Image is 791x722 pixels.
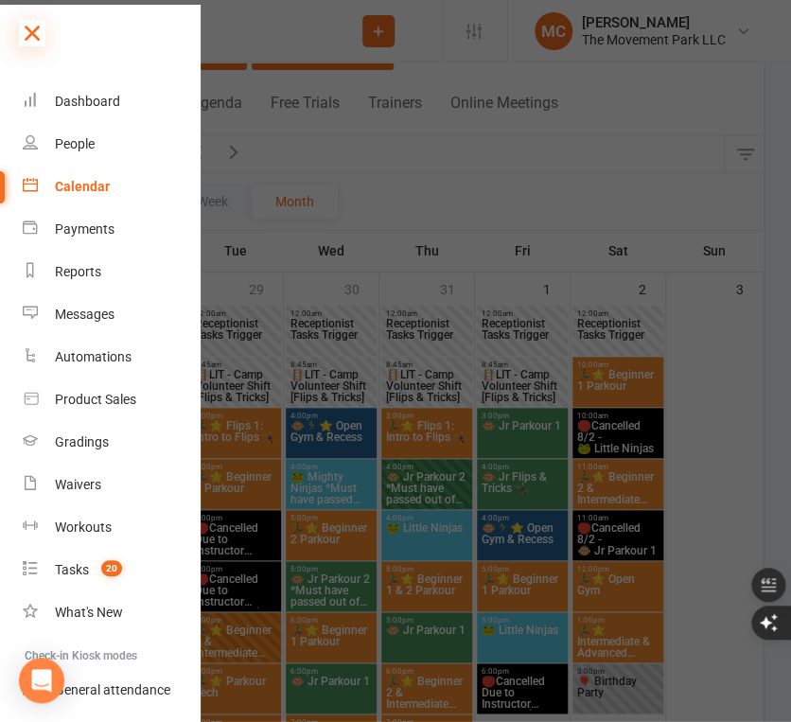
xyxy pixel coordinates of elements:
div: Automations [55,349,132,364]
span: 20 [101,560,122,576]
a: Messages [23,293,202,336]
a: Gradings [23,421,202,464]
div: Tasks [55,562,89,577]
div: Reports [55,264,101,279]
a: Dashboard [23,80,202,123]
a: General attendance kiosk mode [23,669,202,712]
div: General attendance [55,682,170,697]
a: Calendar [23,166,202,208]
a: Tasks 20 [23,549,202,591]
a: What's New [23,591,202,634]
div: Gradings [55,434,109,449]
div: Messages [55,307,114,322]
div: Waivers [55,477,101,492]
a: Waivers [23,464,202,506]
div: Payments [55,221,114,237]
div: Dashboard [55,94,120,109]
a: People [23,123,202,166]
div: Workouts [55,519,112,535]
div: What's New [55,605,123,620]
a: Product Sales [23,379,202,421]
div: Open Intercom Messenger [19,658,64,703]
a: Reports [23,251,202,293]
div: Calendar [55,179,110,194]
div: People [55,136,95,151]
div: Product Sales [55,392,136,407]
a: Automations [23,336,202,379]
a: Payments [23,208,202,251]
a: Workouts [23,506,202,549]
